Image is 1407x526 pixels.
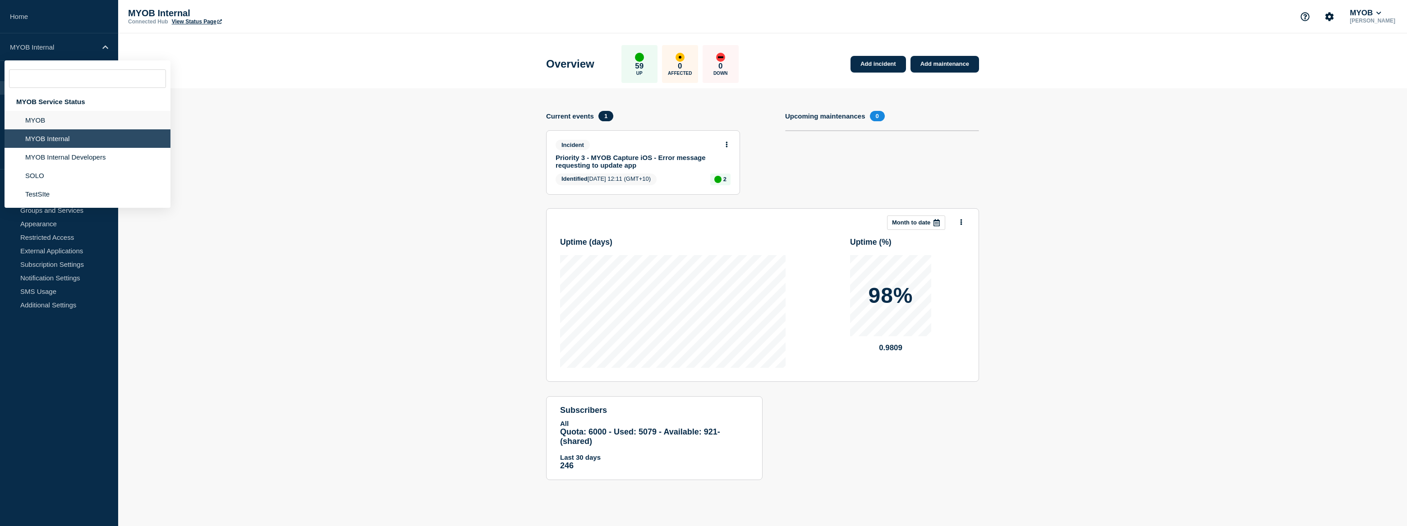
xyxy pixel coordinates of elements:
p: Down [713,71,728,76]
li: SOLO [5,166,170,185]
div: up [714,176,722,183]
li: MYOB Internal [5,129,170,148]
div: affected [676,53,685,62]
span: Quota: 6000 - Used: 5079 - Available: 921 - (shared) [560,427,720,446]
span: [DATE] 12:11 (GMT+10) [556,174,657,185]
p: Affected [668,71,692,76]
div: MYOB Service Status [5,92,170,111]
a: View Status Page [172,18,222,25]
span: 0 [870,111,885,121]
span: Identified [561,175,588,182]
button: Support [1296,7,1315,26]
h4: Upcoming maintenances [785,112,865,120]
p: 246 [560,461,749,471]
p: Connected Hub [128,18,168,25]
p: MYOB Internal [10,43,97,51]
p: 59 [635,62,644,71]
li: MYOB [5,111,170,129]
span: 1 [598,111,613,121]
h3: Uptime ( days ) [560,238,786,247]
a: Priority 3 - MYOB Capture iOS - Error message requesting to update app [556,154,718,169]
a: Add maintenance [910,56,979,73]
p: MYOB Internal [128,8,308,18]
p: Month to date [892,219,930,226]
p: All [560,420,749,427]
h3: Uptime ( % ) [850,238,965,247]
div: down [716,53,725,62]
h4: subscribers [560,406,749,415]
p: 0.9809 [850,343,931,352]
div: up [635,53,644,62]
p: 98% [868,285,913,306]
p: 2 [723,176,726,183]
p: [PERSON_NAME] [1348,18,1397,24]
span: Incident [556,140,590,150]
li: MYOB Internal Developers [5,148,170,166]
li: TestSIte [5,185,170,203]
a: Add incident [851,56,906,73]
button: Month to date [887,215,945,230]
p: 0 [678,62,682,71]
p: 0 [718,62,722,71]
h1: Overview [546,58,594,70]
p: Up [636,71,643,76]
p: Last 30 days [560,453,749,461]
button: Account settings [1320,7,1339,26]
button: MYOB [1348,9,1383,18]
h4: Current events [546,112,594,120]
